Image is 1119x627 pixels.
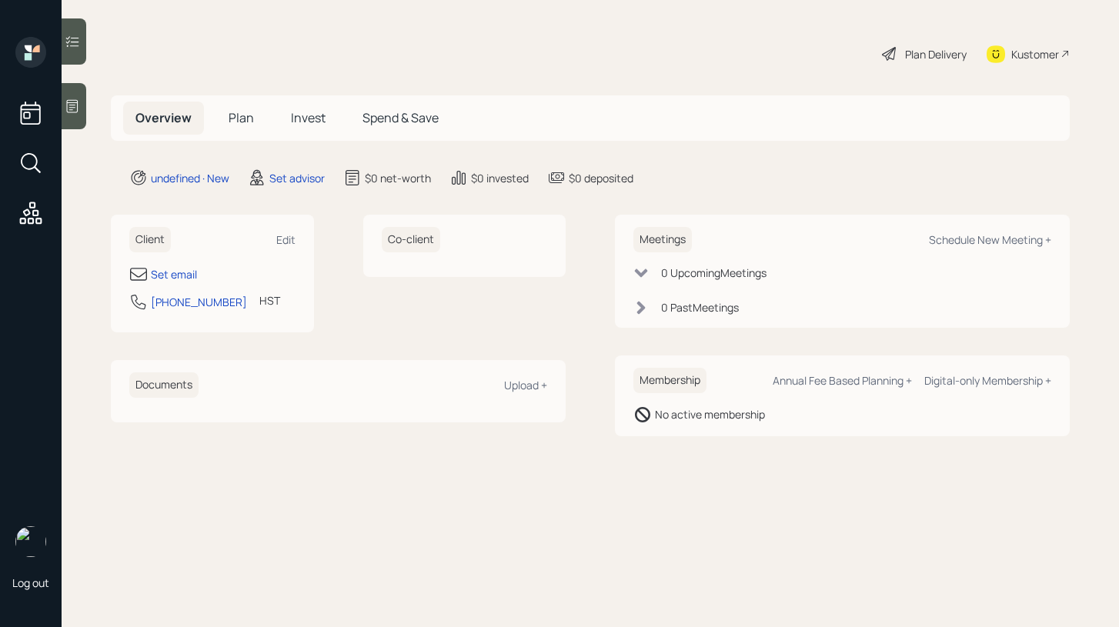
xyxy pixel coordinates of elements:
div: $0 net-worth [365,170,431,186]
img: retirable_logo.png [15,526,46,557]
h6: Client [129,227,171,252]
div: Log out [12,575,49,590]
h6: Meetings [633,227,692,252]
span: Overview [135,109,192,126]
div: undefined · New [151,170,229,186]
div: [PHONE_NUMBER] [151,294,247,310]
div: HST [259,292,280,308]
span: Spend & Save [362,109,439,126]
div: Edit [276,232,296,247]
div: No active membership [655,406,765,422]
div: Digital-only Membership + [924,373,1051,388]
h6: Membership [633,368,706,393]
h6: Documents [129,372,199,398]
div: 0 Past Meeting s [661,299,739,315]
div: $0 deposited [569,170,633,186]
span: Invest [291,109,326,126]
div: 0 Upcoming Meeting s [661,265,767,281]
div: Schedule New Meeting + [929,232,1051,247]
div: Plan Delivery [905,46,967,62]
div: $0 invested [471,170,529,186]
div: Set advisor [269,170,325,186]
div: Kustomer [1011,46,1059,62]
span: Plan [229,109,254,126]
div: Set email [151,266,197,282]
h6: Co-client [382,227,440,252]
div: Upload + [504,378,547,392]
div: Annual Fee Based Planning + [773,373,912,388]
